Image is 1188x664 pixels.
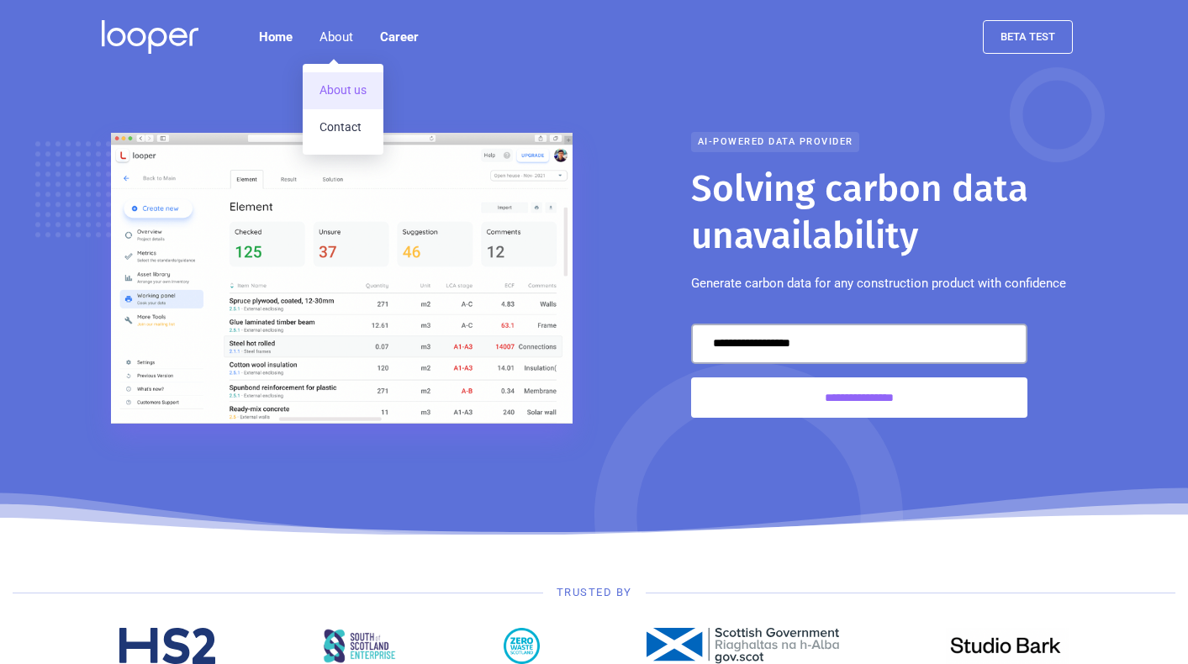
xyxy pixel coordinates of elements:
[303,109,383,146] a: Contact
[303,64,383,155] nav: About
[246,20,306,54] a: Home
[691,166,1086,260] h1: Solving carbon data unavailability
[319,27,353,47] div: About
[691,132,859,152] div: AI-powered data provider
[983,20,1073,54] a: beta test
[691,273,1066,293] p: Generate carbon data for any construction product with confidence
[691,324,1027,418] form: Email Form
[557,584,632,601] div: Trusted by
[367,20,432,54] a: Career
[303,72,383,109] a: About us
[306,20,367,54] div: About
